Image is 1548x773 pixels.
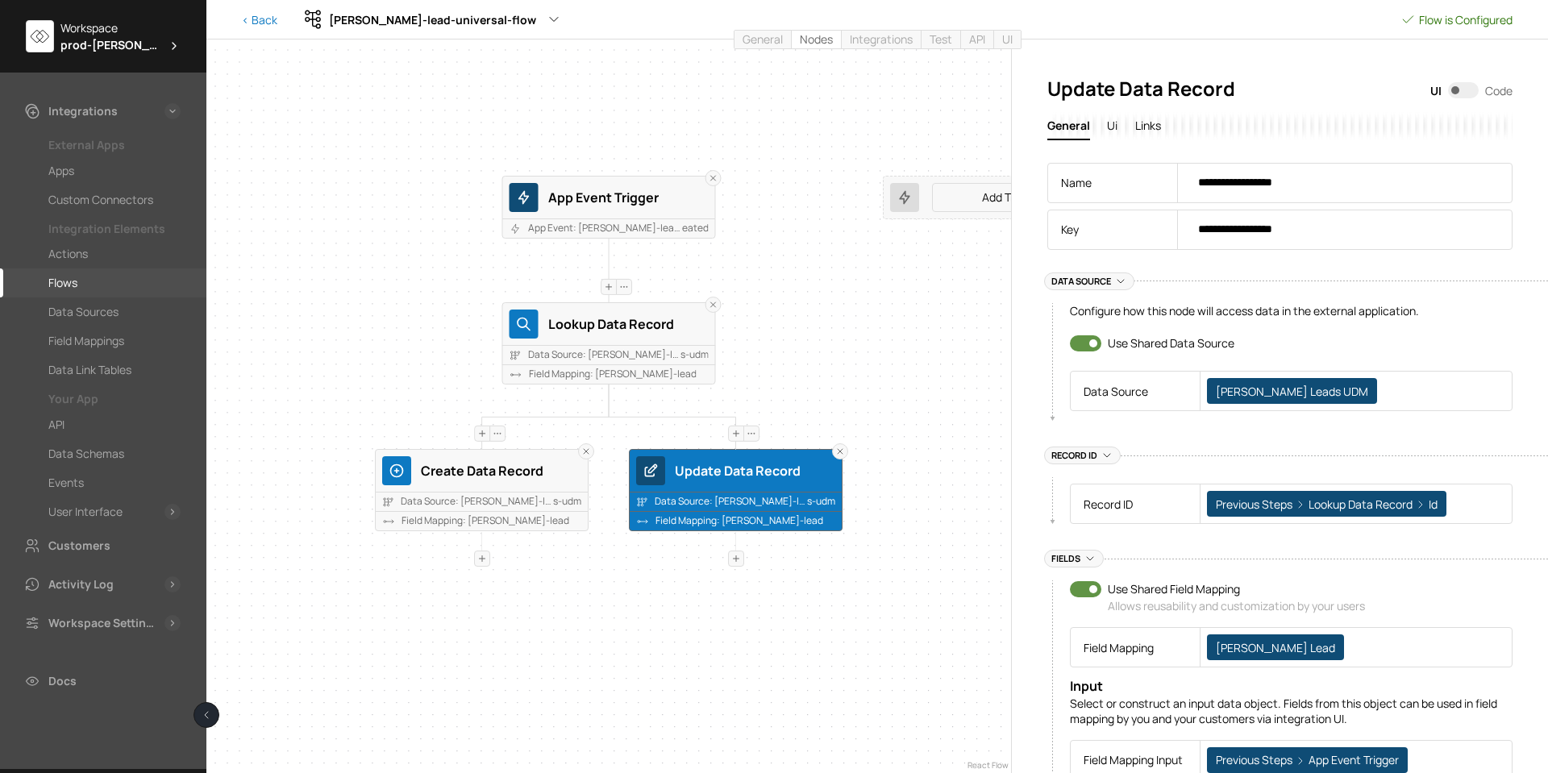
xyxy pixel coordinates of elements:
[26,19,181,53] div: Workspaceprod-[PERSON_NAME]
[48,360,131,380] div: Data Link Tables
[1044,272,1134,290] button: Data Source
[655,495,807,509] span: Data Source: [PERSON_NAME]-lead
[48,302,119,322] div: Data Sources
[48,331,124,351] div: Field Mappings
[921,31,960,48] a: Test
[401,495,581,509] span: Data Source: brame-leads-udm
[546,514,569,528] span: -lead
[375,449,589,492] div: iconCreate Data RecordData Source: [PERSON_NAME]-leads-udmField Mapping: [PERSON_NAME]-lead
[48,244,181,264] a: Actions
[329,11,536,28] span: [PERSON_NAME]-lead-universal-flow
[1485,82,1513,99] span: Code
[1084,639,1154,656] span: Field Mapping
[1430,82,1513,99] div: UICode
[1047,118,1090,133] span: General
[1216,752,1292,767] span: Previous Steps
[48,161,74,181] div: Apps
[601,238,724,303] g: Edge from app-event-trigger-1 to lookup-data-record
[548,314,709,335] div: Lookup Data Record
[1047,112,1090,139] a: General
[1309,497,1413,512] span: Lookup Data Record
[529,368,673,381] span: Field Mapping: [PERSON_NAME]
[48,415,181,434] a: API
[655,495,835,509] span: Data Source: brame-leads-udm
[1108,335,1234,351] label: Use Shared Data Source
[516,316,532,332] img: icon
[502,176,716,219] div: iconApp Event TriggerApp Event: [PERSON_NAME]-lead-created
[553,495,581,509] span: s-udm
[1429,497,1438,512] span: Id
[1216,496,1438,513] span: Previous Steps > Lookup Data Record > Id
[1084,383,1148,400] span: Data Source
[1207,634,1344,660] span: [PERSON_NAME] Lead
[23,102,158,121] a: Integrations
[375,449,589,492] div: iconCreate Data Record
[421,460,581,481] div: Create Data Record
[60,36,161,53] span: prod-[PERSON_NAME]
[993,31,1021,48] a: UI
[629,449,843,492] div: iconUpdate Data RecordData Source: [PERSON_NAME]-leads-udmField Mapping: [PERSON_NAME]-lead
[1216,751,1399,768] span: Previous Steps > App Event Trigger
[1309,752,1399,767] span: App Event Trigger
[1134,112,1163,139] a: Links
[48,190,153,210] div: Custom Connectors
[675,460,835,481] div: Update Data Record
[48,302,181,322] a: Data Sources
[48,190,181,210] a: Custom Connectors
[1061,221,1079,238] span: Key
[48,613,158,633] div: Workspace Settings
[528,222,682,235] span: App Event: [PERSON_NAME]-lead-cr
[48,273,181,293] a: Flows
[502,302,716,346] div: iconLookup Data Record
[60,36,181,53] div: prod-brame
[502,176,716,219] div: iconApp Event Trigger
[680,348,709,362] span: s-udm
[242,11,277,28] a: < Back
[673,368,697,381] span: -lead
[734,31,791,48] a: General
[655,514,823,528] span: Field Mapping: brame-lead
[960,31,993,48] a: API
[1084,496,1133,513] span: Record ID
[48,331,181,351] a: Field Mappings
[1070,677,1513,695] h4: Input
[1107,118,1117,133] span: Ui
[791,31,841,48] a: Nodes
[48,360,181,380] a: Data Link Tables
[1108,580,1365,614] label: Use Shared Field Mapping
[528,348,709,362] span: Data Source: brame-leads-udm
[682,222,709,235] span: eated
[1061,174,1092,191] span: Name
[23,671,181,691] a: Docs
[48,536,110,555] div: Customers
[1108,598,1365,613] span: Allows reusability and customization by your users
[48,244,88,264] div: Actions
[48,415,64,434] div: API
[1070,696,1513,727] p: Select or construct an input data object. Fields from this object can be used in field mapping by...
[48,102,118,121] div: Integrations
[1430,82,1442,99] span: UI
[402,514,569,528] span: Field Mapping: brame-lead
[932,183,1089,212] button: Add Trigger
[1044,550,1104,567] button: Fields
[48,444,181,463] a: Data Schemas
[643,463,659,479] img: icon
[516,189,532,206] img: icon
[48,671,77,691] div: Docs
[807,495,835,509] span: s-udm
[655,514,800,528] span: Field Mapping: [PERSON_NAME]
[48,473,84,492] div: Events
[629,449,843,492] div: iconUpdate Data Record
[1047,75,1235,102] span: Update Data Record
[1400,11,1513,28] span: Flow is Configured
[841,31,921,48] a: Integrations
[48,161,181,181] a: Apps
[389,463,405,479] img: icon
[401,495,553,509] span: Data Source: [PERSON_NAME]-lead
[60,19,181,36] div: Workspace
[1207,378,1377,404] span: [PERSON_NAME] Leads UDM
[1135,118,1161,133] span: Links
[609,384,851,450] g: Edge from lookup-data-record to update-data-record
[897,189,913,206] img: icon
[967,759,1009,771] a: React Flow attribution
